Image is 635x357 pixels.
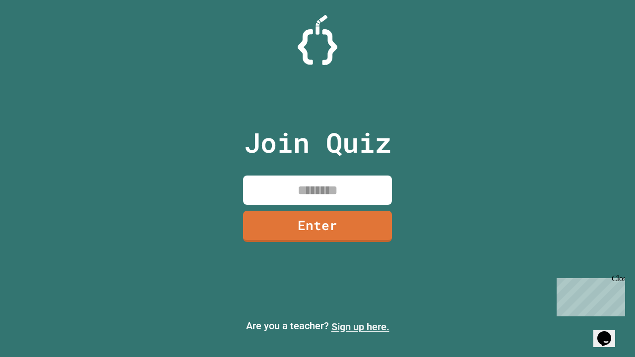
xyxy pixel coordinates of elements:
img: Logo.svg [298,15,337,65]
a: Enter [243,211,392,242]
iframe: chat widget [593,317,625,347]
a: Sign up here. [331,321,389,333]
p: Are you a teacher? [8,318,627,334]
div: Chat with us now!Close [4,4,68,63]
p: Join Quiz [244,122,391,163]
iframe: chat widget [553,274,625,316]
